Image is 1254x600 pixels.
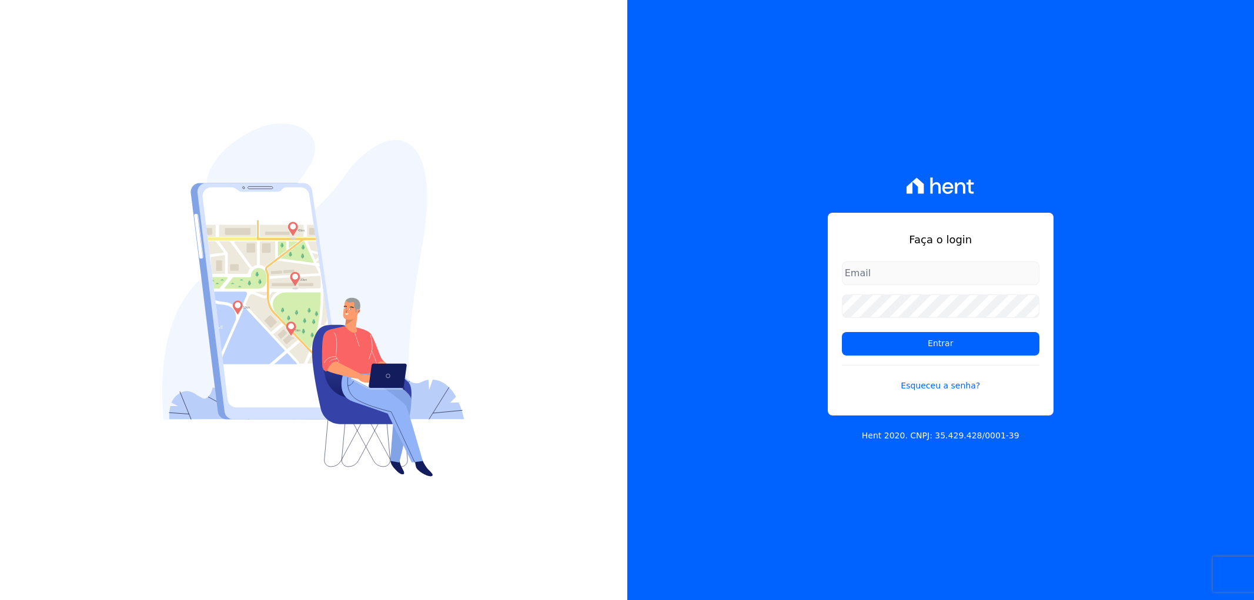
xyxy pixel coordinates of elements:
h1: Faça o login [842,232,1039,247]
input: Email [842,262,1039,285]
p: Hent 2020. CNPJ: 35.429.428/0001-39 [862,430,1019,442]
input: Entrar [842,332,1039,356]
a: Esqueceu a senha? [842,365,1039,392]
img: Login [162,123,464,477]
